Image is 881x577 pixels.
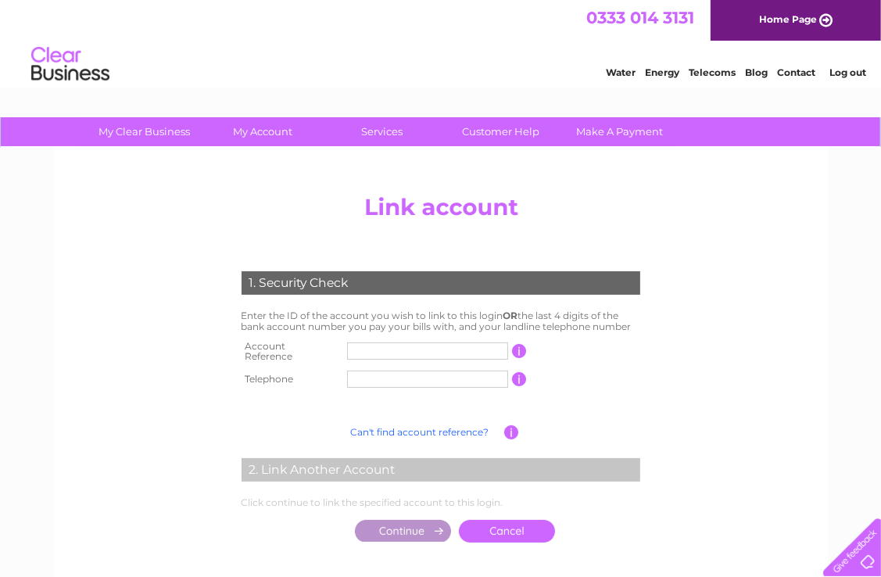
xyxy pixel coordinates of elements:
a: Services [317,117,446,146]
th: Account Reference [238,336,344,367]
a: My Account [199,117,328,146]
a: 0333 014 3131 [586,8,694,27]
a: Cancel [459,520,555,543]
input: Information [512,372,527,386]
th: Telephone [238,367,344,392]
input: Information [512,344,527,358]
b: OR [503,310,518,321]
div: 1. Security Check [242,271,640,295]
a: Telecoms [689,66,736,78]
td: Click continue to link the specified account to this login. [238,493,644,512]
a: Customer Help [436,117,565,146]
a: My Clear Business [80,117,209,146]
a: Can't find account reference? [351,426,489,438]
td: Enter the ID of the account you wish to link to this login the last 4 digits of the bank account ... [238,306,644,336]
a: Make A Payment [555,117,684,146]
a: Water [606,66,636,78]
div: 2. Link Another Account [242,458,640,482]
a: Log out [829,66,866,78]
input: Submit [355,520,451,542]
a: Blog [745,66,768,78]
img: logo.png [30,41,110,88]
div: Clear Business is a trading name of Verastar Limited (registered in [GEOGRAPHIC_DATA] No. 3667643... [72,9,811,76]
a: Energy [645,66,679,78]
a: Contact [777,66,815,78]
input: Information [504,425,519,439]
